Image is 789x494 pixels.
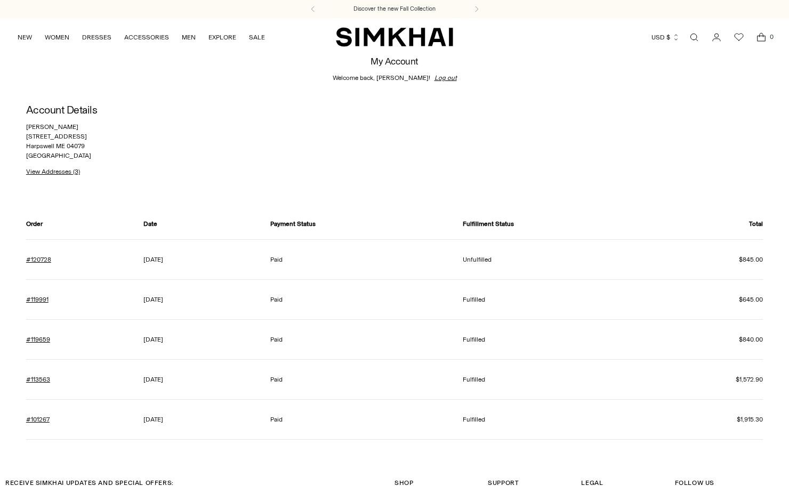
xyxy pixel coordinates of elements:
td: Paid [255,399,448,439]
span: RECEIVE SIMKHAI UPDATES AND SPECIAL OFFERS: [5,479,174,487]
a: Open cart modal [751,27,772,48]
span: Shop [395,479,413,487]
th: Payment Status [255,219,448,240]
time: [DATE] [143,256,163,263]
th: Total [655,219,763,240]
td: $1,915.30 [655,399,763,439]
span: 0 [767,32,776,42]
td: $1,572.90 [655,359,763,399]
td: $645.00 [655,279,763,319]
td: Paid [255,239,448,279]
time: [DATE] [143,336,163,343]
td: Fulfilled [448,319,655,359]
a: Order number #113563 [26,375,50,384]
td: Paid [255,279,448,319]
div: Welcome back, [PERSON_NAME]! [333,73,457,83]
a: View Addresses (3) [26,167,80,176]
td: Paid [255,319,448,359]
a: SIMKHAI [336,27,453,47]
a: Order number #119659 [26,335,50,344]
a: Open search modal [683,27,705,48]
td: Fulfilled [448,399,655,439]
td: Fulfilled [448,359,655,399]
time: [DATE] [143,416,163,423]
button: USD $ [651,26,680,49]
h1: My Account [371,56,418,66]
td: Fulfilled [448,279,655,319]
a: Wishlist [728,27,750,48]
td: Unfulfilled [448,239,655,279]
span: Legal [581,479,603,487]
a: Go to the account page [706,27,727,48]
td: Paid [255,359,448,399]
th: Date [128,219,255,240]
a: EXPLORE [208,26,236,49]
th: Order [26,219,128,240]
a: DRESSES [82,26,111,49]
td: $840.00 [655,319,763,359]
a: Log out [434,73,457,83]
a: MEN [182,26,196,49]
a: NEW [18,26,32,49]
a: Order number #101267 [26,415,50,424]
a: Discover the new Fall Collection [353,5,436,13]
a: WOMEN [45,26,69,49]
time: [DATE] [143,296,163,303]
a: ACCESSORIES [124,26,169,49]
a: SALE [249,26,265,49]
span: Follow Us [675,479,714,487]
td: $845.00 [655,239,763,279]
p: [PERSON_NAME] [STREET_ADDRESS] Harpswell ME 04079 [GEOGRAPHIC_DATA] [26,122,763,160]
span: Support [488,479,519,487]
a: Order number #120728 [26,255,51,264]
time: [DATE] [143,376,163,383]
a: Order number #119991 [26,295,49,304]
th: Fulfillment Status [448,219,655,240]
h2: Account Details [26,104,763,116]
